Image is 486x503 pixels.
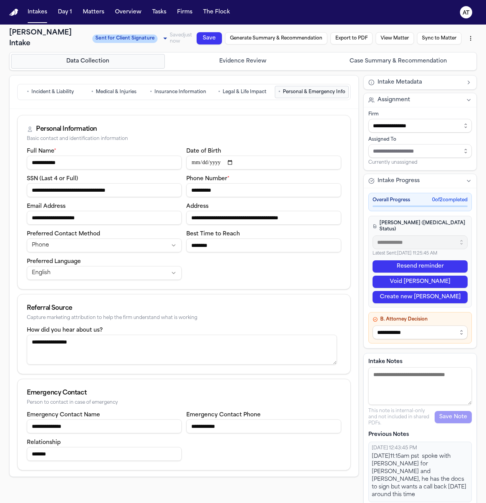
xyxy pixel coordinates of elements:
span: Personal & Emergency Info [283,89,345,95]
p: Latest Sent: [DATE] 11:25:45 AM [373,251,468,257]
span: Intake Metadata [378,79,422,86]
label: Emergency Contact Phone [186,412,261,418]
img: Finch Logo [9,9,18,16]
p: Previous Notes [368,431,472,439]
span: Currently unassigned [368,159,417,166]
button: Export to PDF [330,32,373,44]
button: Save [197,32,222,44]
h4: [PERSON_NAME] ([MEDICAL_DATA] Status) [373,220,468,232]
div: Assigned To [368,136,472,143]
label: How did you hear about us? [27,327,103,333]
input: Full name [27,156,182,169]
input: Emergency contact phone [186,419,341,433]
input: Assign to staff member [368,144,472,158]
button: Go to Data Collection step [11,54,165,69]
h1: [PERSON_NAME] Intake [9,28,88,49]
input: Date of birth [186,156,341,169]
div: Update intake status [92,33,170,44]
span: • [278,88,281,96]
div: Emergency Contact [27,388,341,398]
button: Generate Summary & Recommendation [225,32,327,44]
span: Intake Progress [378,177,420,185]
button: Resend reminder [373,260,468,273]
textarea: Intake notes [368,367,472,405]
span: Overall Progress [373,197,410,203]
button: Create new [PERSON_NAME] [373,291,468,303]
span: 0 of 2 completed [432,197,468,203]
div: Capture marketing attribution to help the firm understand what is working [27,315,341,321]
label: Preferred Language [27,259,81,265]
span: Legal & Life Impact [223,89,266,95]
span: Insurance Information [154,89,206,95]
input: Phone number [186,183,341,197]
input: SSN [27,183,182,197]
label: Full Name [27,148,56,154]
span: • [218,88,220,96]
input: Best time to reach [186,238,341,252]
button: Intake Metadata [364,76,476,89]
label: Intake Notes [368,358,472,366]
button: Overview [112,5,144,19]
nav: Intake steps [11,54,475,69]
button: Go to Legal & Life Impact [211,86,273,98]
button: Assignment [364,93,476,107]
button: Day 1 [55,5,75,19]
button: Go to Case Summary & Recommendation step [321,54,475,69]
button: Go to Personal & Emergency Info [275,86,349,98]
a: Home [9,9,18,16]
p: This note is internal-only and not included in shared PDFs. [368,408,435,426]
button: Go to Insurance Information [146,86,210,98]
button: Sync to Matter [417,32,461,44]
input: Select firm [368,119,472,133]
div: [DATE] 12:43:45 PM [372,445,468,451]
span: Saved just now [170,33,192,44]
div: Firm [368,111,472,117]
input: Emergency contact relationship [27,447,182,461]
button: The Flock [200,5,233,19]
span: Assignment [378,96,410,104]
input: Email address [27,211,182,225]
label: SSN (Last 4 or Full) [27,176,78,182]
label: Relationship [27,440,61,445]
span: • [150,88,152,96]
button: Go to Evidence Review step [166,54,320,69]
button: Firms [174,5,195,19]
div: Person to contact in case of emergency [27,400,341,406]
div: Basic contact and identification information [27,136,341,142]
label: Emergency Contact Name [27,412,100,418]
span: Incident & Liability [31,89,74,95]
input: Address [186,211,341,225]
h4: B. Attorney Decision [373,316,468,322]
button: View Matter [376,32,414,44]
label: Date of Birth [186,148,221,154]
span: • [91,88,94,96]
span: Medical & Injuries [96,89,136,95]
button: More actions [465,31,477,45]
label: Best Time to Reach [186,231,240,237]
button: Intake Progress [364,174,476,188]
div: Referral Source [27,304,341,313]
span: Sent for Client Signature [92,35,158,43]
label: Preferred Contact Method [27,231,100,237]
div: [DATE]11:15am pst spoke with [PERSON_NAME] for [PERSON_NAME] and [PERSON_NAME], he has the docs t... [372,453,468,499]
button: Intakes [25,5,50,19]
button: Matters [80,5,107,19]
div: Personal Information [36,125,97,134]
button: Tasks [149,5,169,19]
input: Emergency contact name [27,419,182,433]
button: Go to Incident & Liability [19,86,81,98]
button: Void [PERSON_NAME] [373,276,468,288]
label: Address [186,204,209,209]
span: • [27,88,29,96]
label: Email Address [27,204,66,209]
label: Phone Number [186,176,230,182]
button: Go to Medical & Injuries [83,86,145,98]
